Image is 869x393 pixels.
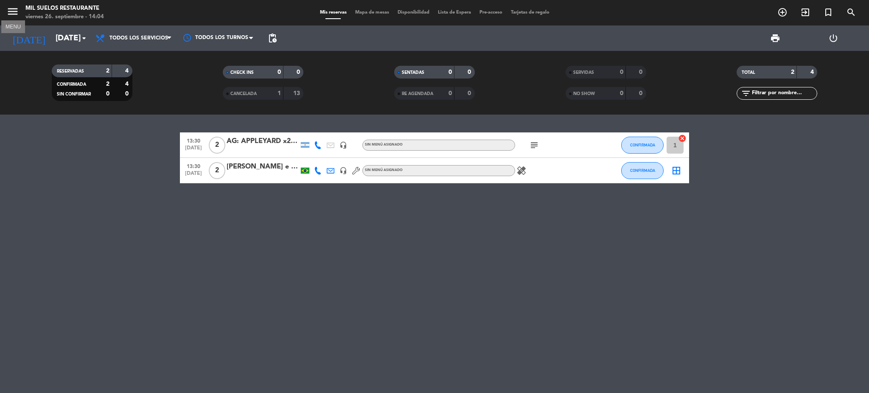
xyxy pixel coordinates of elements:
i: turned_in_not [823,7,833,17]
span: 13:30 [183,161,204,171]
span: Pre-acceso [475,10,507,15]
strong: 0 [125,91,130,97]
span: [DATE] [183,145,204,155]
span: CONFIRMADA [630,143,655,147]
div: MENU [1,22,25,30]
span: CONFIRMADA [630,168,655,173]
span: RESERVADAS [57,69,84,73]
i: arrow_drop_down [79,33,89,43]
strong: 0 [639,90,644,96]
button: CONFIRMADA [621,162,664,179]
span: Mis reservas [316,10,351,15]
i: border_all [671,166,681,176]
span: SIN CONFIRMAR [57,92,91,96]
strong: 0 [468,90,473,96]
span: pending_actions [267,33,278,43]
span: print [770,33,780,43]
span: Tarjetas de regalo [507,10,554,15]
strong: 0 [620,69,623,75]
strong: 4 [125,81,130,87]
strong: 0 [106,91,109,97]
span: Mapa de mesas [351,10,393,15]
div: [PERSON_NAME] e [PERSON_NAME] [227,161,299,172]
i: [DATE] [6,29,51,48]
span: CHECK INS [230,70,254,75]
strong: 0 [620,90,623,96]
span: TOTAL [742,70,755,75]
i: menu [6,5,19,18]
div: AG: APPLEYARD x2 / VINTURA [227,136,299,147]
i: add_circle_outline [777,7,788,17]
strong: 2 [106,68,109,74]
strong: 4 [125,68,130,74]
div: viernes 26. septiembre - 14:04 [25,13,104,21]
strong: 2 [791,69,794,75]
strong: 0 [449,69,452,75]
span: Todos los servicios [109,35,168,41]
strong: 0 [297,69,302,75]
div: Mil Suelos Restaurante [25,4,104,13]
span: RE AGENDADA [402,92,433,96]
strong: 0 [449,90,452,96]
i: cancel [678,134,687,143]
span: 13:30 [183,135,204,145]
input: Filtrar por nombre... [751,89,817,98]
strong: 0 [278,69,281,75]
span: Sin menú asignado [365,168,403,172]
i: exit_to_app [800,7,810,17]
strong: 0 [468,69,473,75]
span: CANCELADA [230,92,257,96]
span: Disponibilidad [393,10,434,15]
strong: 2 [106,81,109,87]
span: 2 [209,137,225,154]
strong: 0 [639,69,644,75]
i: healing [516,166,527,176]
span: 2 [209,162,225,179]
div: LOG OUT [805,25,863,51]
strong: 13 [293,90,302,96]
i: headset_mic [339,167,347,174]
i: subject [529,140,539,150]
i: search [846,7,856,17]
span: CONFIRMADA [57,82,86,87]
i: filter_list [741,88,751,98]
strong: 1 [278,90,281,96]
i: power_settings_new [828,33,838,43]
span: [DATE] [183,171,204,180]
span: NO SHOW [573,92,595,96]
span: Lista de Espera [434,10,475,15]
span: Sin menú asignado [365,143,403,146]
button: menu [6,5,19,21]
span: SERVIDAS [573,70,594,75]
button: CONFIRMADA [621,137,664,154]
strong: 4 [810,69,816,75]
span: SENTADAS [402,70,424,75]
i: headset_mic [339,141,347,149]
